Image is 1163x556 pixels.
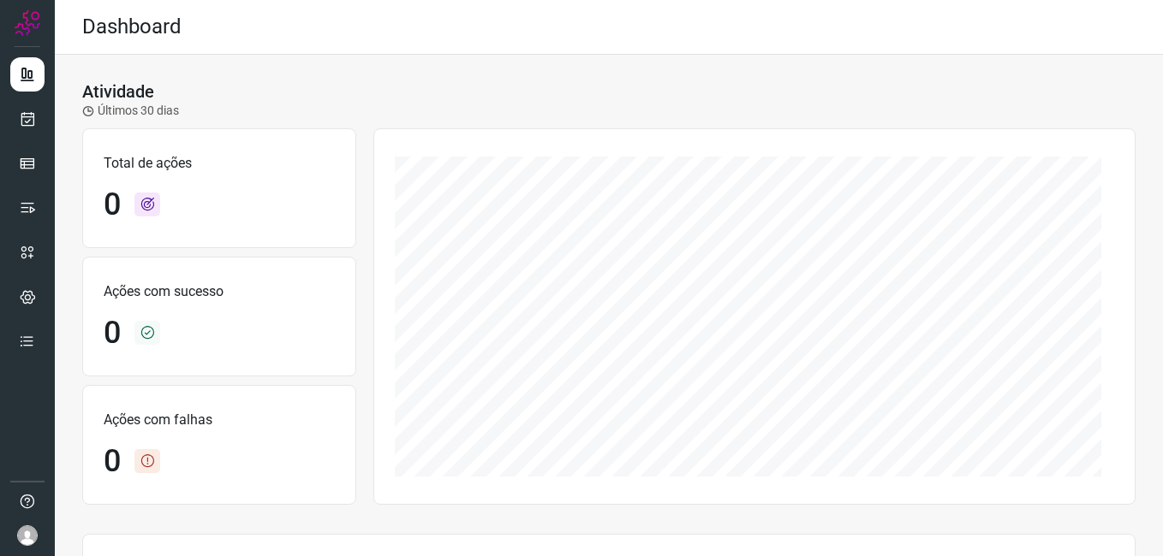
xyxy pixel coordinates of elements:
img: avatar-user-boy.jpg [17,525,38,546]
h3: Atividade [82,81,154,102]
p: Últimos 30 dias [82,102,179,120]
p: Ações com falhas [104,410,335,430]
p: Ações com sucesso [104,281,335,302]
h1: 0 [104,315,121,352]
img: Logo [15,10,40,36]
h2: Dashboard [82,15,182,39]
p: Total de ações [104,153,335,174]
h1: 0 [104,443,121,480]
h1: 0 [104,186,121,223]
